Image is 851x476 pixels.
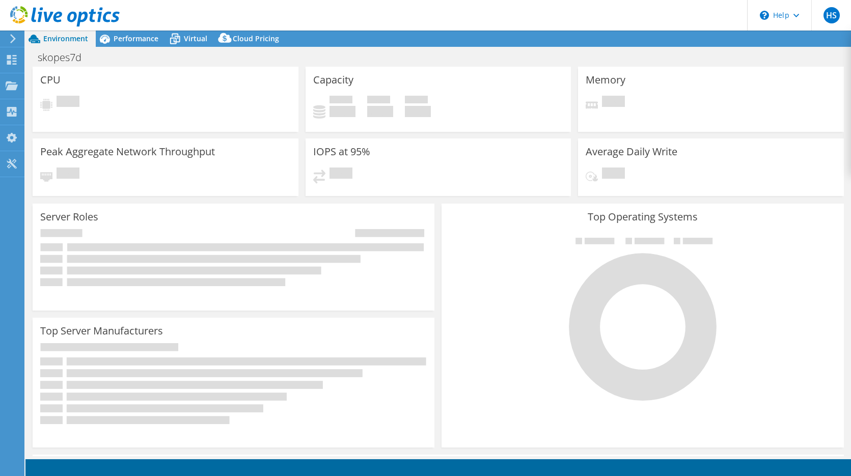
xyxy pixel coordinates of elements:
[40,211,98,222] h3: Server Roles
[33,52,97,63] h1: skopes7d
[823,7,840,23] span: HS
[330,167,352,181] span: Pending
[586,74,625,86] h3: Memory
[233,34,279,43] span: Cloud Pricing
[586,146,677,157] h3: Average Daily Write
[602,96,625,109] span: Pending
[40,325,163,337] h3: Top Server Manufacturers
[367,96,390,106] span: Free
[330,106,355,117] h4: 0 GiB
[313,74,353,86] h3: Capacity
[449,211,836,222] h3: Top Operating Systems
[760,11,769,20] svg: \n
[313,146,370,157] h3: IOPS at 95%
[43,34,88,43] span: Environment
[405,96,428,106] span: Total
[330,96,352,106] span: Used
[405,106,431,117] h4: 0 GiB
[40,146,215,157] h3: Peak Aggregate Network Throughput
[57,167,79,181] span: Pending
[57,96,79,109] span: Pending
[602,167,625,181] span: Pending
[114,34,158,43] span: Performance
[184,34,207,43] span: Virtual
[40,74,61,86] h3: CPU
[367,106,393,117] h4: 0 GiB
